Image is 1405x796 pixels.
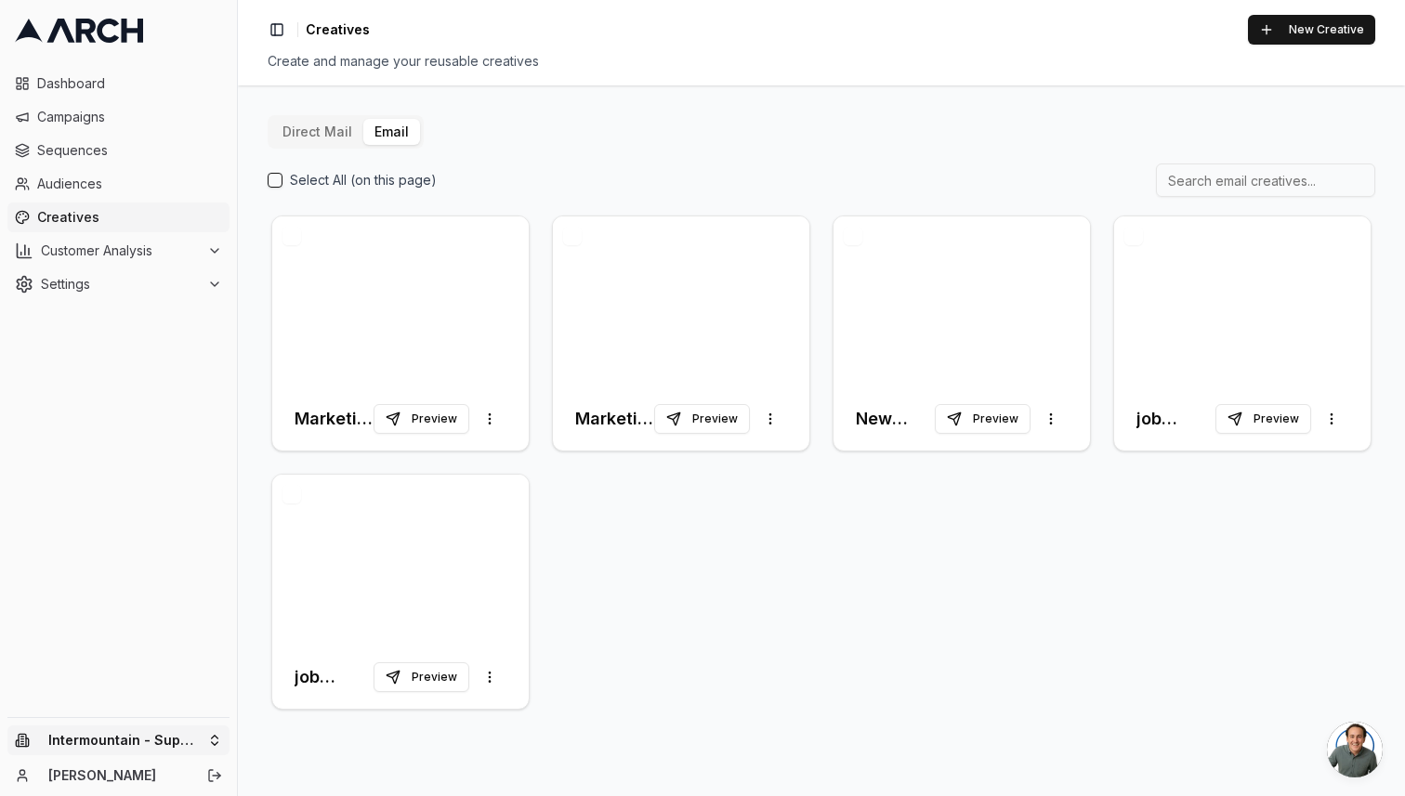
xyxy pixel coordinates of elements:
[374,662,469,692] button: Preview
[7,136,230,165] a: Sequences
[268,52,1375,71] div: Create and manage your reusable creatives
[271,119,363,145] button: Direct Mail
[575,406,654,432] h3: Marketing Email - Furnace Offer
[37,74,222,93] span: Dashboard
[7,169,230,199] a: Audiences
[295,664,374,690] h3: job completed - thank you
[37,141,222,160] span: Sequences
[1215,404,1311,434] button: Preview
[7,725,230,755] button: Intermountain - Superior Water & Air
[7,269,230,299] button: Settings
[654,404,750,434] button: Preview
[41,241,200,260] span: Customer Analysis
[306,20,370,39] nav: breadcrumb
[7,102,230,132] a: Campaigns
[37,175,222,193] span: Audiences
[7,69,230,98] a: Dashboard
[306,20,370,39] span: Creatives
[37,208,222,227] span: Creatives
[1156,163,1375,197] input: Search email creatives...
[856,406,935,432] h3: New Membership
[1248,15,1375,45] button: New Creative
[290,171,437,189] label: Select All (on this page)
[374,404,469,434] button: Preview
[7,202,230,232] a: Creatives
[37,108,222,126] span: Campaigns
[935,404,1031,434] button: Preview
[48,766,187,785] a: [PERSON_NAME]
[295,406,374,432] h3: Marketing - Fall Water + Air Quality
[7,236,230,266] button: Customer Analysis
[41,275,200,294] span: Settings
[48,732,200,749] span: Intermountain - Superior Water & Air
[1327,722,1383,777] div: Open chat
[202,763,228,789] button: Log out
[1136,406,1215,432] h3: job booked - thank you
[363,119,420,145] button: Email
